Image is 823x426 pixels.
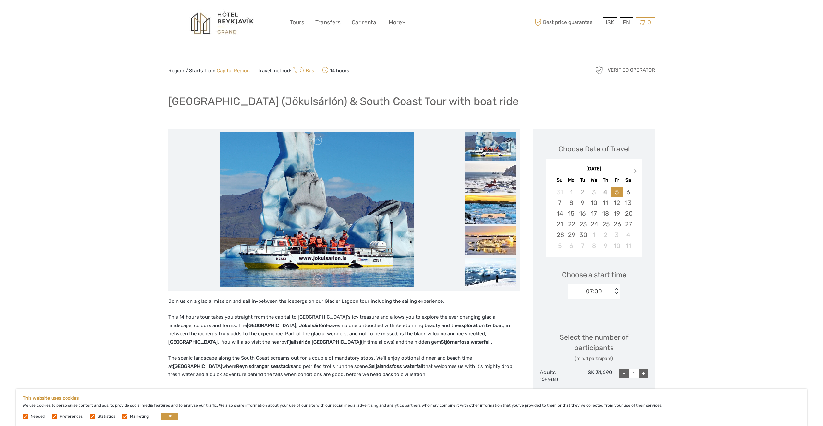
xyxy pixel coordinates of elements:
[247,323,326,328] strong: [GEOGRAPHIC_DATA], Jökulsárlón
[576,369,612,382] div: ISK 31,690
[611,241,623,251] div: Choose Friday, October 10th, 2025
[459,323,503,328] strong: exploration by boat
[611,219,623,230] div: Choose Friday, September 26th, 2025
[620,17,633,28] div: EN
[554,241,565,251] div: Choose Sunday, October 5th, 2025
[322,66,349,75] span: 14 hours
[75,10,82,18] button: Open LiveChat chat widget
[31,414,45,419] label: Needed
[352,18,378,27] a: Car rental
[577,197,588,208] div: Choose Tuesday, September 9th, 2025
[588,197,599,208] div: Choose Wednesday, September 10th, 2025
[441,339,492,345] strong: Stjórnarfoss waterfall.
[600,241,611,251] div: Choose Thursday, October 9th, 2025
[565,197,577,208] div: Choose Monday, September 8th, 2025
[600,197,611,208] div: Choose Thursday, September 11th, 2025
[130,414,149,419] label: Marketing
[623,176,634,184] div: Sa
[315,18,341,27] a: Transfers
[600,208,611,219] div: Choose Thursday, September 18th, 2025
[619,369,629,378] div: -
[168,339,218,345] strong: [GEOGRAPHIC_DATA]
[577,208,588,219] div: Choose Tuesday, September 16th, 2025
[287,339,361,345] strong: Fjallsárlón [GEOGRAPHIC_DATA]
[608,67,655,74] span: Verified Operator
[600,176,611,184] div: Th
[577,187,588,197] div: Not available Tuesday, September 2nd, 2025
[220,132,414,288] img: c8ccca422ccb4983a468704013421b37_main_slider.jpeg
[554,187,565,197] div: Not available Sunday, August 31st, 2025
[565,219,577,230] div: Choose Monday, September 22nd, 2025
[389,18,405,27] a: More
[291,68,315,74] a: Bus
[577,241,588,251] div: Choose Tuesday, October 7th, 2025
[16,389,807,426] div: We use cookies to personalise content and ads, to provide social media features and to analyse ou...
[594,65,604,76] img: verified_operator_grey_128.png
[465,163,516,193] img: 4ca92f2c598c4aac8a79a6ed5dc2972c_slider_thumbnail.jpeg
[554,176,565,184] div: Su
[465,195,516,224] img: ac4ccb3dea4a49fc8d3d54b9d2dfe35f_slider_thumbnail.jpeg
[558,144,630,154] div: Choose Date of Travel
[639,369,648,378] div: +
[187,9,258,36] img: 1297-6b06db7f-02dc-4384-8cae-a6e720e92c06_logo_big.jpg
[600,219,611,230] div: Choose Thursday, September 25th, 2025
[600,187,611,197] div: Not available Thursday, September 4th, 2025
[588,176,599,184] div: We
[369,363,423,369] strong: Seljalandsfoss waterfall
[9,11,73,17] p: We're away right now. Please check back later!
[623,219,634,230] div: Choose Saturday, September 27th, 2025
[623,230,634,240] div: Choose Saturday, October 4th, 2025
[465,258,516,287] img: fe6d9d2ec3144a9fbb1c7f71f2032b79_slider_thumbnail.jpeg
[533,17,601,28] span: Best price guarantee
[565,187,577,197] div: Not available Monday, September 1st, 2025
[631,167,641,178] button: Next Month
[98,414,115,419] label: Statistics
[588,187,599,197] div: Not available Wednesday, September 3rd, 2025
[168,354,520,379] p: The scenic landscape along the South Coast screams out for a couple of mandatory stops. We'll enj...
[611,176,623,184] div: Fr
[606,19,614,26] span: ISK
[23,396,800,401] h5: This website uses cookies
[168,95,519,108] h1: [GEOGRAPHIC_DATA] (Jökulsárlón) & South Coast Tour with boat ride
[554,208,565,219] div: Choose Sunday, September 14th, 2025
[465,226,516,255] img: ba84644887de47f490897ebfbe16a73b_slider_thumbnail.jpeg
[540,376,576,383] div: 16+ years
[588,208,599,219] div: Choose Wednesday, September 17th, 2025
[290,18,304,27] a: Tours
[548,187,640,251] div: month 2025-09
[611,208,623,219] div: Choose Friday, September 19th, 2025
[168,313,520,346] p: This 14 hours tour takes you straight from the capital to [GEOGRAPHIC_DATA]'s icy treasure and al...
[173,363,222,369] strong: [GEOGRAPHIC_DATA]
[60,414,83,419] label: Preferences
[546,166,642,172] div: [DATE]
[588,219,599,230] div: Choose Wednesday, September 24th, 2025
[577,230,588,240] div: Choose Tuesday, September 30th, 2025
[611,187,623,197] div: Choose Friday, September 5th, 2025
[168,297,520,306] p: Join us on a glacial mission and sail in-between the icebergs on our Glacier Lagoon tour includin...
[236,363,293,369] strong: Reynisdrangar seastacks
[540,369,576,382] div: Adults
[217,68,250,74] a: Capital Region
[161,413,178,420] button: OK
[465,132,516,161] img: c8ccca422ccb4983a468704013421b37_slider_thumbnail.jpeg
[562,270,626,280] span: Choose a start time
[647,19,652,26] span: 0
[614,288,619,295] div: < >
[623,241,634,251] div: Choose Saturday, October 11th, 2025
[588,241,599,251] div: Choose Wednesday, October 8th, 2025
[588,230,599,240] div: Choose Wednesday, October 1st, 2025
[586,287,602,296] div: 07:00
[565,241,577,251] div: Choose Monday, October 6th, 2025
[565,230,577,240] div: Choose Monday, September 29th, 2025
[258,66,315,75] span: Travel method:
[540,355,648,362] div: (min. 1 participant)
[565,176,577,184] div: Mo
[168,67,250,74] span: Region / Starts from:
[554,219,565,230] div: Choose Sunday, September 21st, 2025
[600,230,611,240] div: Choose Thursday, October 2nd, 2025
[577,176,588,184] div: Tu
[554,197,565,208] div: Choose Sunday, September 7th, 2025
[623,208,634,219] div: Choose Saturday, September 20th, 2025
[623,187,634,197] div: Choose Saturday, September 6th, 2025
[565,208,577,219] div: Choose Monday, September 15th, 2025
